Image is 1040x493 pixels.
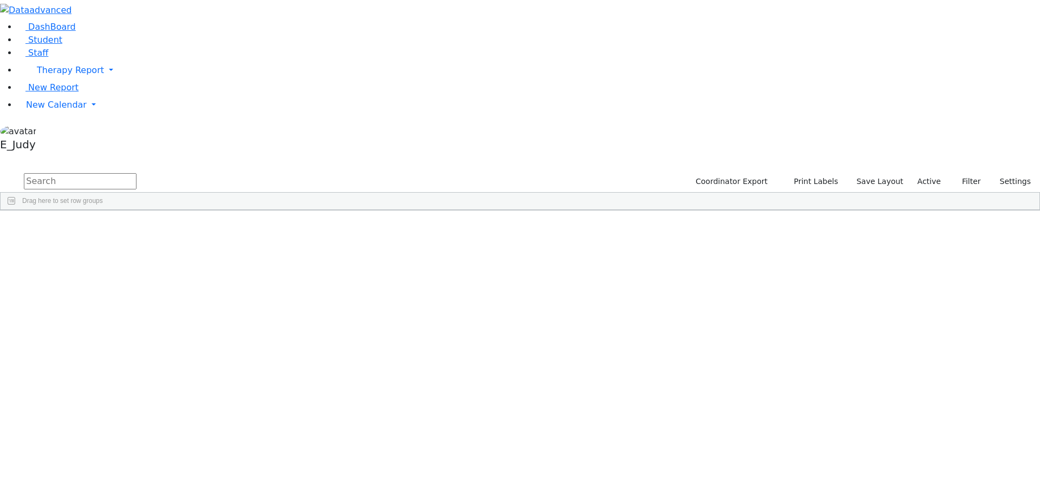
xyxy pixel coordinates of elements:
button: Save Layout [851,173,908,190]
a: New Calendar [17,94,1040,116]
span: Therapy Report [37,65,104,75]
input: Search [24,173,136,189]
a: Student [17,35,62,45]
span: Staff [28,48,48,58]
button: Settings [986,173,1036,190]
span: New Report [28,82,79,93]
span: New Calendar [26,100,87,110]
button: Coordinator Export [688,173,772,190]
button: Filter [948,173,986,190]
a: Staff [17,48,48,58]
a: DashBoard [17,22,76,32]
label: Active [913,173,946,190]
span: DashBoard [28,22,76,32]
span: Drag here to set row groups [22,197,103,205]
button: Print Labels [781,173,843,190]
a: Therapy Report [17,60,1040,81]
span: Student [28,35,62,45]
a: New Report [17,82,79,93]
